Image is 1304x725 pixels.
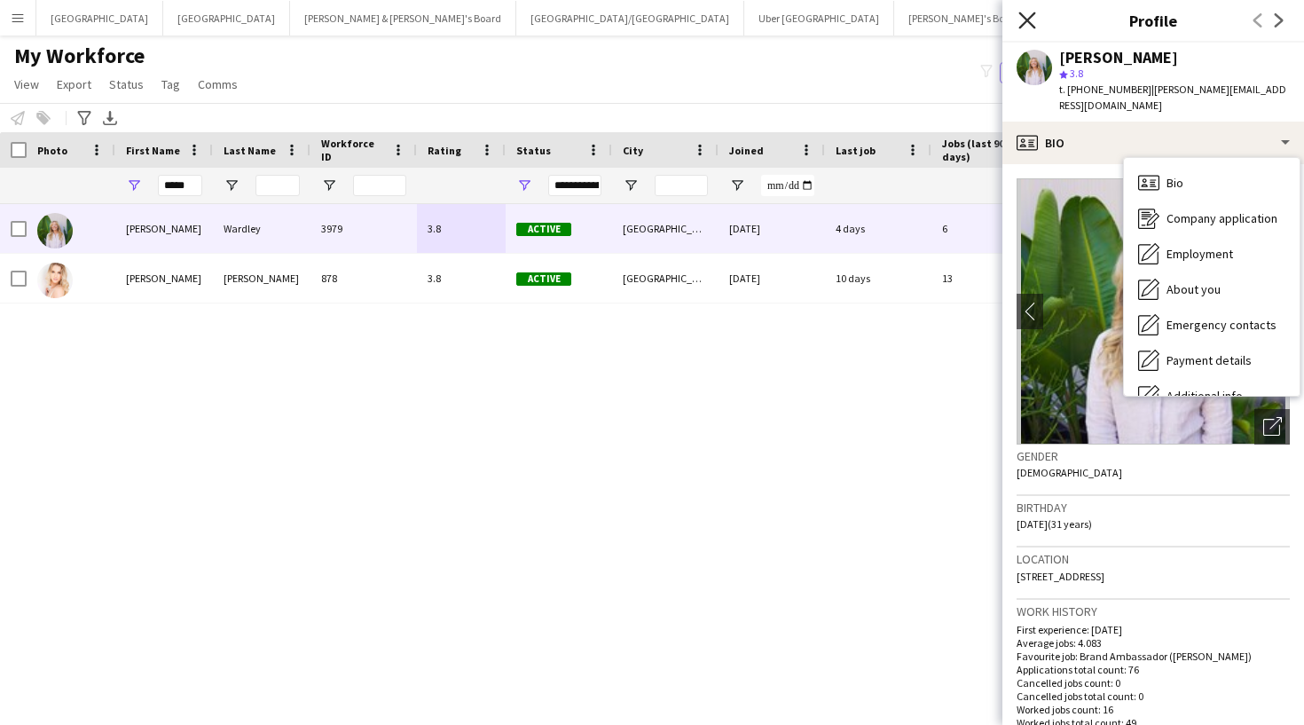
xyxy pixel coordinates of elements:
p: Average jobs: 4.083 [1017,636,1290,650]
div: Additional info [1124,378,1300,414]
div: 6 [931,204,1047,253]
div: [GEOGRAPHIC_DATA] [612,254,719,303]
h3: Work history [1017,603,1290,619]
div: About you [1124,272,1300,307]
span: Active [516,223,571,236]
span: t. [PHONE_NUMBER] [1059,83,1151,96]
span: Workforce ID [321,137,385,163]
div: 3979 [310,204,417,253]
div: 3.8 [417,254,506,303]
input: Last Name Filter Input [255,175,300,196]
a: Tag [154,73,187,96]
button: Open Filter Menu [623,177,639,193]
span: City [623,144,643,157]
app-action-btn: Advanced filters [74,107,95,129]
p: First experience: [DATE] [1017,623,1290,636]
span: Tag [161,76,180,92]
button: [PERSON_NAME] & [PERSON_NAME]'s Board [290,1,516,35]
div: [PERSON_NAME] [1059,50,1178,66]
span: Emergency contacts [1167,317,1277,333]
div: Wardley [213,204,310,253]
div: [DATE] [719,254,825,303]
div: Payment details [1124,343,1300,378]
span: About you [1167,281,1221,297]
span: View [14,76,39,92]
button: Everyone2,211 [1000,62,1088,83]
div: 10 days [825,254,931,303]
div: [PERSON_NAME] [115,204,213,253]
span: [STREET_ADDRESS] [1017,570,1104,583]
div: Company application [1124,201,1300,236]
div: 4 days [825,204,931,253]
a: Comms [191,73,245,96]
button: [GEOGRAPHIC_DATA]/[GEOGRAPHIC_DATA] [516,1,744,35]
span: Last Name [224,144,276,157]
div: Employment [1124,236,1300,272]
input: City Filter Input [655,175,708,196]
span: | [PERSON_NAME][EMAIL_ADDRESS][DOMAIN_NAME] [1059,83,1286,112]
div: 878 [310,254,417,303]
div: Bio [1124,165,1300,201]
a: View [7,73,46,96]
h3: Location [1017,551,1290,567]
button: [PERSON_NAME]'s Board [894,1,1035,35]
h3: Profile [1002,9,1304,32]
button: Open Filter Menu [321,177,337,193]
button: Open Filter Menu [516,177,532,193]
span: Jobs (last 90 days) [942,137,1015,163]
span: My Workforce [14,43,145,69]
span: [DATE] (31 years) [1017,517,1092,531]
h3: Birthday [1017,500,1290,516]
span: Bio [1167,175,1183,191]
span: [DEMOGRAPHIC_DATA] [1017,466,1122,479]
div: [PERSON_NAME] [115,254,213,303]
span: 3.8 [1070,67,1083,80]
div: 3.8 [417,204,506,253]
div: Bio [1002,122,1304,164]
span: Last job [836,144,876,157]
span: Comms [198,76,238,92]
div: Emergency contacts [1124,307,1300,343]
button: Uber [GEOGRAPHIC_DATA] [744,1,894,35]
span: Export [57,76,91,92]
span: Payment details [1167,352,1252,368]
span: Photo [37,144,67,157]
p: Cancelled jobs total count: 0 [1017,690,1290,703]
img: Katie-Jane Sharpe [37,263,73,298]
div: [GEOGRAPHIC_DATA] [612,204,719,253]
button: Open Filter Menu [126,177,142,193]
img: Crew avatar or photo [1017,178,1290,445]
div: [PERSON_NAME] [213,254,310,303]
p: Cancelled jobs count: 0 [1017,676,1290,690]
span: Company application [1167,210,1277,226]
span: Status [109,76,144,92]
span: Joined [729,144,764,157]
div: Open photos pop-in [1254,409,1290,445]
span: Employment [1167,246,1233,262]
a: Status [102,73,151,96]
button: Open Filter Menu [729,177,745,193]
app-action-btn: Export XLSX [99,107,121,129]
input: First Name Filter Input [158,175,202,196]
span: First Name [126,144,180,157]
div: 13 [931,254,1047,303]
h3: Gender [1017,448,1290,464]
p: Applications total count: 76 [1017,663,1290,676]
input: Workforce ID Filter Input [353,175,406,196]
p: Favourite job: Brand Ambassador ([PERSON_NAME]) [1017,650,1290,663]
button: Open Filter Menu [224,177,240,193]
div: [DATE] [719,204,825,253]
img: Katie Wardley [37,213,73,248]
a: Export [50,73,98,96]
span: Status [516,144,551,157]
input: Joined Filter Input [761,175,814,196]
span: Active [516,272,571,286]
p: Worked jobs count: 16 [1017,703,1290,716]
button: [GEOGRAPHIC_DATA] [163,1,290,35]
span: Rating [428,144,461,157]
button: [GEOGRAPHIC_DATA] [36,1,163,35]
span: Additional info [1167,388,1243,404]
